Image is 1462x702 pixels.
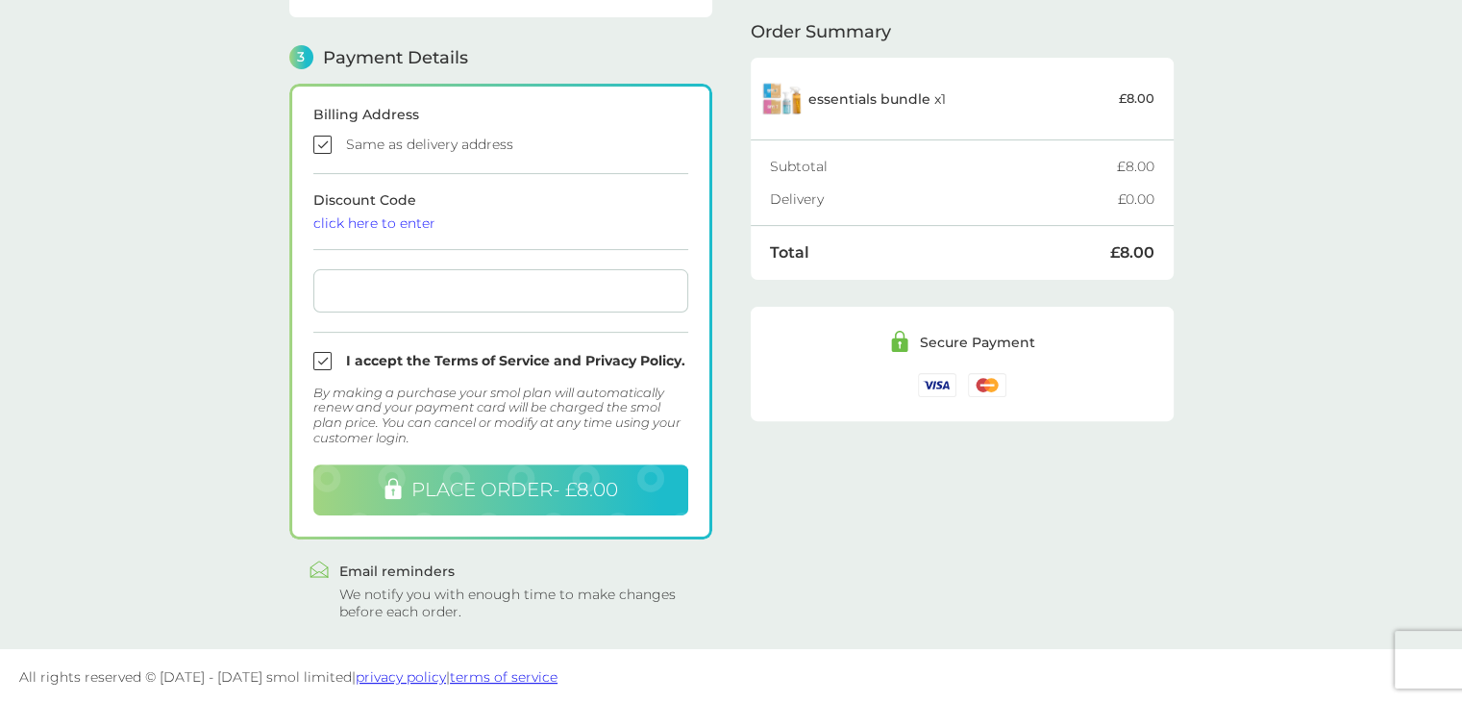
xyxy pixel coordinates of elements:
span: 3 [289,45,313,69]
iframe: Secure card payment input frame [321,283,681,299]
img: /assets/icons/cards/mastercard.svg [968,373,1006,397]
div: £0.00 [1118,192,1154,206]
span: Discount Code [313,191,688,230]
span: Payment Details [323,49,468,66]
a: terms of service [450,668,558,686]
div: £8.00 [1110,245,1154,261]
div: £8.00 [1117,160,1154,173]
div: Subtotal [770,160,1117,173]
div: Delivery [770,192,1118,206]
div: Billing Address [313,108,688,121]
img: /assets/icons/cards/visa.svg [918,373,956,397]
div: We notify you with enough time to make changes before each order. [339,586,693,620]
div: By making a purchase your smol plan will automatically renew and your payment card will be charge... [313,386,688,445]
a: privacy policy [356,668,446,686]
p: £8.00 [1119,88,1154,109]
button: PLACE ORDER- £8.00 [313,464,688,515]
div: click here to enter [313,216,688,230]
span: Order Summary [751,23,891,40]
div: Email reminders [339,564,693,578]
p: x 1 [808,91,946,107]
div: Secure Payment [920,336,1035,349]
span: PLACE ORDER - £8.00 [411,478,618,501]
span: essentials bundle [808,90,930,108]
div: Total [770,245,1110,261]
